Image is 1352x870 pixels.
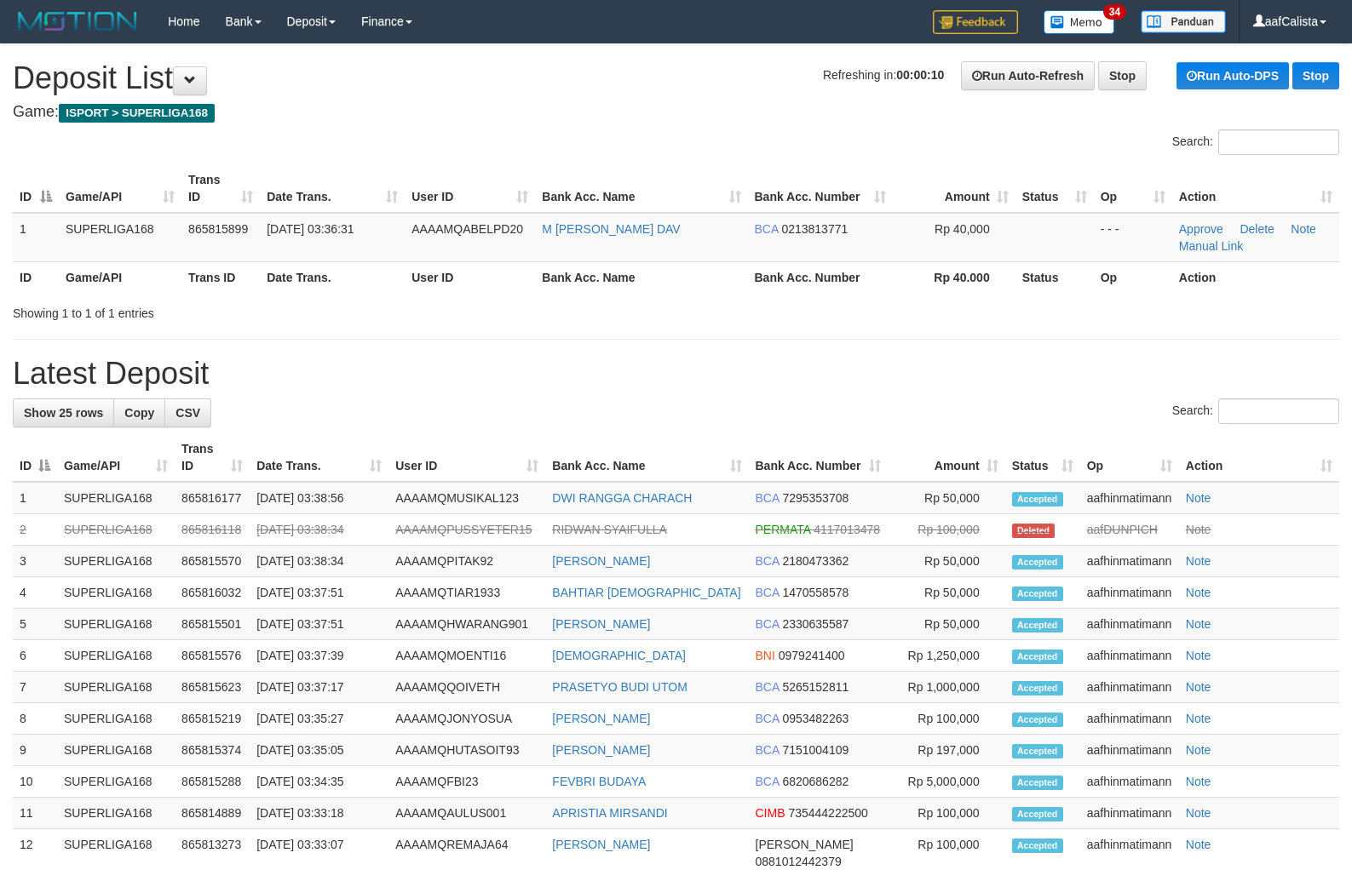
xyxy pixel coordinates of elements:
span: Accepted [1012,839,1063,853]
span: Accepted [1012,492,1063,507]
th: Rp 40.000 [893,261,1015,293]
td: AAAAMQFBI23 [388,766,545,798]
td: 865814889 [175,798,250,829]
td: 865815219 [175,703,250,735]
td: 3 [13,546,57,577]
a: Stop [1292,62,1339,89]
a: [PERSON_NAME] [552,838,650,851]
td: aafhinmatimann [1080,766,1179,798]
span: BCA [756,586,780,599]
th: Game/API: activate to sort column ascending [59,164,181,213]
span: BCA [756,680,780,694]
td: 1 [13,482,57,514]
td: AAAAMQHWARANG901 [388,609,545,640]
td: 865815288 [175,766,250,798]
td: AAAAMQJONYOSUA [388,703,545,735]
td: aafhinmatimann [1080,672,1179,703]
td: [DATE] 03:33:18 [250,798,388,829]
span: 865815899 [188,222,248,236]
a: Run Auto-DPS [1177,62,1289,89]
a: DWI RANGGA CHARACH [552,491,692,505]
span: Accepted [1012,587,1063,601]
td: 865816177 [175,482,250,514]
span: BCA [756,491,780,505]
td: AAAAMQMUSIKAL123 [388,482,545,514]
h4: Game: [13,104,1339,121]
span: Copy 0979241400 to clipboard [779,649,845,662]
a: Note [1186,491,1211,505]
td: aafhinmatimann [1080,546,1179,577]
td: 7 [13,672,57,703]
a: Note [1291,222,1316,236]
td: 9 [13,735,57,766]
td: Rp 50,000 [888,482,1005,514]
th: Trans ID: activate to sort column ascending [181,164,260,213]
td: aafhinmatimann [1080,798,1179,829]
th: Status: activate to sort column ascending [1005,433,1080,482]
td: SUPERLIGA168 [57,766,175,798]
a: M [PERSON_NAME] DAV [542,222,680,236]
a: [PERSON_NAME] [552,554,650,568]
th: Bank Acc. Number [748,261,893,293]
td: aafhinmatimann [1080,735,1179,766]
span: Show 25 rows [24,406,103,420]
span: CSV [175,406,200,420]
a: PRASETYO BUDI UTOM [552,680,687,694]
img: Button%20Memo.svg [1044,10,1115,34]
img: Feedback.jpg [933,10,1018,34]
span: ISPORT > SUPERLIGA168 [59,104,215,123]
td: Rp 100,000 [888,703,1005,735]
input: Search: [1218,398,1339,424]
span: Copy 735444222500 to clipboard [788,806,867,820]
span: Copy 4117013478 to clipboard [814,523,880,536]
td: 4 [13,577,57,609]
span: Copy 0881012442379 to clipboard [756,855,842,868]
td: AAAAMQQOIVETH [388,672,545,703]
td: 865815623 [175,672,250,703]
td: SUPERLIGA168 [57,514,175,546]
td: [DATE] 03:35:05 [250,735,388,766]
a: Note [1186,838,1211,851]
a: Note [1186,554,1211,568]
span: Accepted [1012,807,1063,821]
span: Rp 40,000 [935,222,990,236]
td: 865816118 [175,514,250,546]
th: Op: activate to sort column ascending [1094,164,1172,213]
td: 10 [13,766,57,798]
span: 34 [1103,4,1126,20]
td: [DATE] 03:37:51 [250,577,388,609]
td: Rp 197,000 [888,735,1005,766]
span: Deleted [1012,524,1056,538]
span: Copy 1470558578 to clipboard [782,586,849,599]
span: Copy 2180473362 to clipboard [782,554,849,568]
th: Date Trans.: activate to sort column ascending [250,433,388,482]
td: aafhinmatimann [1080,482,1179,514]
th: Trans ID: activate to sort column ascending [175,433,250,482]
a: [DEMOGRAPHIC_DATA] [552,649,686,662]
span: Accepted [1012,713,1063,727]
a: Note [1186,775,1211,788]
a: Note [1186,806,1211,820]
span: Copy 7151004109 to clipboard [782,743,849,757]
span: Accepted [1012,618,1063,632]
span: Copy 6820686282 to clipboard [782,775,849,788]
a: Delete [1240,222,1274,236]
td: [DATE] 03:38:34 [250,546,388,577]
span: BCA [756,617,780,631]
th: Bank Acc. Number: activate to sort column ascending [748,164,893,213]
a: [PERSON_NAME] [552,743,650,757]
th: Op: activate to sort column ascending [1080,433,1179,482]
a: CSV [164,398,211,427]
label: Search: [1172,398,1339,424]
th: Trans ID [181,261,260,293]
span: BNI [756,649,775,662]
div: Showing 1 to 1 of 1 entries [13,298,550,322]
a: Approve [1179,222,1223,236]
td: SUPERLIGA168 [59,213,181,262]
td: Rp 100,000 [888,798,1005,829]
td: [DATE] 03:38:34 [250,514,388,546]
th: Bank Acc. Number: activate to sort column ascending [749,433,888,482]
th: Game/API [59,261,181,293]
a: Note [1186,586,1211,599]
td: SUPERLIGA168 [57,798,175,829]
